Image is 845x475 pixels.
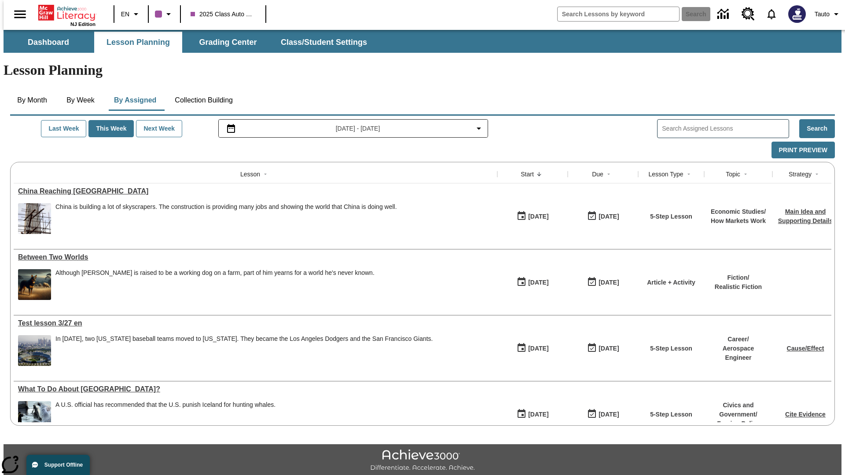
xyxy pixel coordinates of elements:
[785,411,826,418] a: Cite Evidence
[10,90,54,111] button: By Month
[18,401,51,432] img: Whale corpse being sprayed with water.
[787,345,824,352] a: Cause/Effect
[18,203,51,234] img: Construction workers working on a steel structure at a construction site, with a skyscraper in th...
[18,253,493,261] div: Between Two Worlds
[55,401,276,432] div: A U.S. official has recommended that the U.S. punish Iceland for hunting whales.
[709,335,768,344] p: Career /
[18,319,493,327] div: Test lesson 3/27 en
[18,187,493,195] a: China Reaching New Heights, Lessons
[18,385,493,393] div: What To Do About Iceland?
[18,269,51,300] img: A dog with dark fur and light tan markings looks off into the distance while sheep graze in the b...
[55,269,375,277] div: Although [PERSON_NAME] is raised to be a working dog on a farm, part of him yearns for a world he...
[812,169,822,179] button: Sort
[528,211,548,222] div: [DATE]
[41,120,86,137] button: Last Week
[599,211,619,222] div: [DATE]
[650,344,692,353] p: 5-Step Lesson
[584,406,622,423] button: 09/16/25: Last day the lesson can be accessed
[650,212,692,221] p: 5-Step Lesson
[740,169,751,179] button: Sort
[18,187,493,195] div: China Reaching New Heights
[514,208,551,225] button: 09/17/25: First time the lesson was available
[772,142,835,159] button: Print Preview
[788,5,806,23] img: Avatar
[558,7,679,21] input: search field
[815,10,830,19] span: Tauto
[336,124,380,133] span: [DATE] - [DATE]
[599,277,619,288] div: [DATE]
[514,406,551,423] button: 09/15/25: First time the lesson was available
[514,340,551,357] button: 09/16/25: First time the lesson was available
[38,3,96,27] div: Home
[59,90,103,111] button: By Week
[799,119,835,138] button: Search
[650,410,692,419] p: 5-Step Lesson
[70,22,96,27] span: NJ Edition
[260,169,271,179] button: Sort
[4,32,92,53] button: Dashboard
[709,401,768,419] p: Civics and Government /
[55,203,397,211] div: China is building a lot of skyscrapers. The construction is providing many jobs and showing the w...
[7,1,33,27] button: Open side menu
[683,169,694,179] button: Sort
[528,409,548,420] div: [DATE]
[4,62,841,78] h1: Lesson Planning
[55,335,433,343] div: In [DATE], two [US_STATE] baseball teams moved to [US_STATE]. They became the Los Angeles Dodgers...
[94,32,182,53] button: Lesson Planning
[584,340,622,357] button: 09/16/25: Last day the lesson can be accessed
[88,120,134,137] button: This Week
[18,319,493,327] a: Test lesson 3/27 en, Lessons
[736,2,760,26] a: Resource Center, Will open in new tab
[370,449,475,472] img: Achieve3000 Differentiate Accelerate Achieve
[599,343,619,354] div: [DATE]
[168,90,240,111] button: Collection Building
[778,208,833,224] a: Main Idea and Supporting Details
[18,385,493,393] a: What To Do About Iceland? , Lessons
[18,253,493,261] a: Between Two Worlds, Lessons
[711,216,766,226] p: How Markets Work
[4,32,375,53] div: SubNavbar
[191,10,256,19] span: 2025 Class Auto Grade 13
[584,208,622,225] button: 09/18/25: Last day the lesson can be accessed
[726,170,740,179] div: Topic
[534,169,544,179] button: Sort
[240,170,260,179] div: Lesson
[107,90,163,111] button: By Assigned
[117,6,145,22] button: Language: EN, Select a language
[55,401,276,409] div: A U.S. official has recommended that the U.S. punish Iceland for hunting whales.
[222,123,485,134] button: Select the date range menu item
[528,343,548,354] div: [DATE]
[136,120,182,137] button: Next Week
[662,122,789,135] input: Search Assigned Lessons
[44,462,83,468] span: Support Offline
[55,203,397,234] div: China is building a lot of skyscrapers. The construction is providing many jobs and showing the w...
[474,123,484,134] svg: Collapse Date Range Filter
[121,10,129,19] span: EN
[528,277,548,288] div: [DATE]
[603,169,614,179] button: Sort
[783,3,811,26] button: Select a new avatar
[38,4,96,22] a: Home
[151,6,177,22] button: Class color is purple. Change class color
[599,409,619,420] div: [DATE]
[18,335,51,366] img: Dodgers stadium.
[789,170,812,179] div: Strategy
[709,344,768,362] p: Aerospace Engineer
[521,170,534,179] div: Start
[592,170,603,179] div: Due
[55,335,433,366] div: In 1958, two New York baseball teams moved to California. They became the Los Angeles Dodgers and...
[4,30,841,53] div: SubNavbar
[715,282,762,292] p: Realistic Fiction
[709,419,768,428] p: Foreign Policy
[711,207,766,216] p: Economic Studies /
[55,269,375,300] div: Although Chip is raised to be a working dog on a farm, part of him yearns for a world he's never ...
[647,278,695,287] p: Article + Activity
[648,170,683,179] div: Lesson Type
[184,32,272,53] button: Grading Center
[811,6,845,22] button: Profile/Settings
[715,273,762,282] p: Fiction /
